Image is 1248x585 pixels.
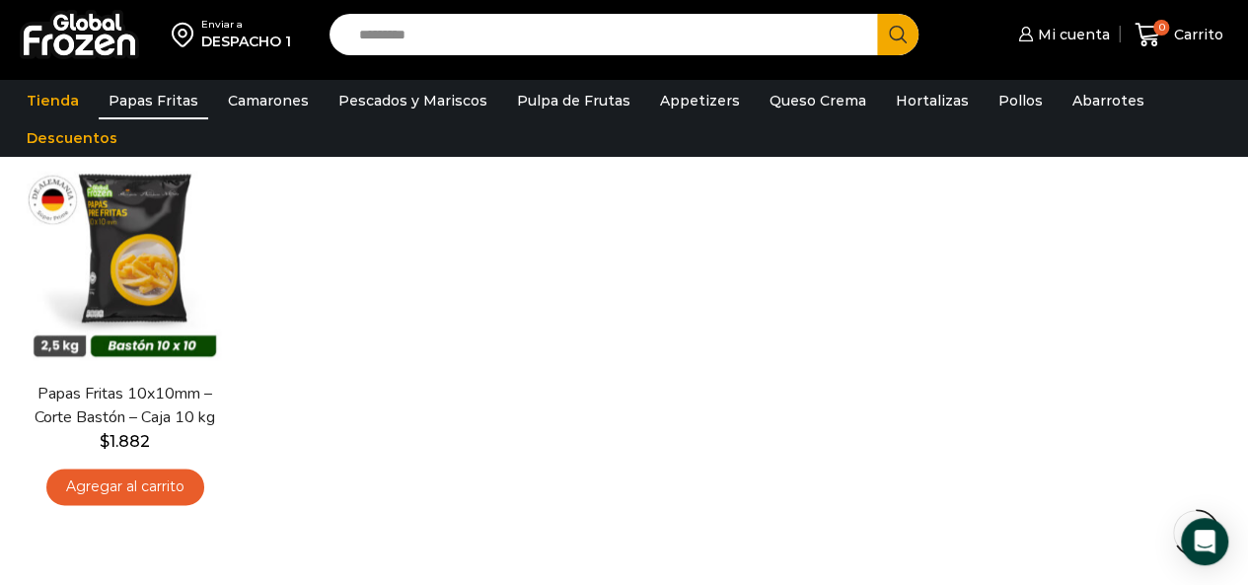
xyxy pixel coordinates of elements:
a: Tienda [17,82,89,119]
img: address-field-icon.svg [172,18,201,51]
a: Papas Fritas [99,82,208,119]
button: Search button [877,14,918,55]
a: Pulpa de Frutas [507,82,640,119]
a: Pescados y Mariscos [329,82,497,119]
div: DESPACHO 1 [201,32,291,51]
a: Abarrotes [1063,82,1154,119]
a: Papas Fritas 10x10mm – Corte Bastón – Caja 10 kg [26,383,224,428]
a: Pollos [989,82,1053,119]
a: Descuentos [17,119,127,157]
span: Carrito [1169,25,1223,44]
a: Camarones [218,82,319,119]
div: Open Intercom Messenger [1181,518,1228,565]
span: 0 [1153,20,1169,36]
span: Vista Rápida [35,319,214,353]
a: Hortalizas [886,82,979,119]
a: Mi cuenta [1013,15,1110,54]
a: 0 Carrito [1130,12,1228,58]
span: Mi cuenta [1033,25,1110,44]
a: Queso Crema [760,82,876,119]
span: $ [100,432,110,451]
a: Appetizers [650,82,750,119]
a: Agregar al carrito: “Papas Fritas 10x10mm - Corte Bastón - Caja 10 kg” [46,469,204,505]
div: Enviar a [201,18,291,32]
bdi: 1.882 [100,432,150,451]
